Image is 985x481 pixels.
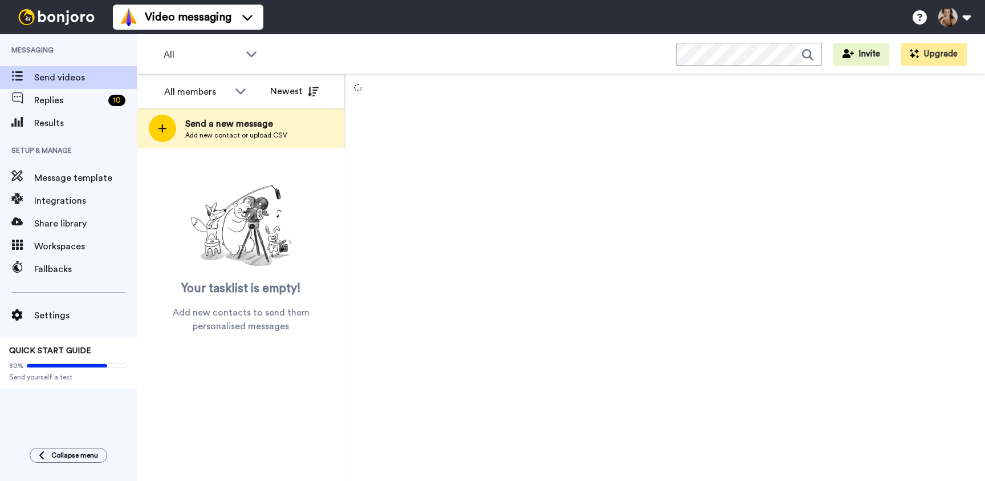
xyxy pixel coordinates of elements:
img: ready-set-action.png [184,180,298,272]
span: Share library [34,217,137,231]
span: Replies [34,94,104,107]
span: All [164,48,240,62]
span: Workspaces [34,240,137,253]
span: Add new contact or upload CSV [185,131,287,140]
span: Results [34,116,137,130]
span: Collapse menu [51,451,98,460]
div: 10 [108,95,125,106]
span: Send yourself a test [9,373,128,382]
span: Send videos [34,71,137,84]
span: Your tasklist is empty! [181,280,301,297]
span: Send a new message [185,117,287,131]
button: Upgrade [901,43,967,66]
span: 80% [9,361,24,370]
span: Video messaging [145,9,231,25]
div: All members [164,85,229,99]
span: Fallbacks [34,262,137,276]
button: Invite [833,43,889,66]
button: Newest [262,80,327,103]
span: Settings [34,309,137,322]
span: Message template [34,171,137,185]
span: Integrations [34,194,137,208]
span: Add new contacts to send them personalised messages [154,306,328,333]
img: bj-logo-header-white.svg [14,9,99,25]
button: Collapse menu [30,448,107,463]
img: vm-color.svg [120,8,138,26]
span: QUICK START GUIDE [9,347,91,355]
